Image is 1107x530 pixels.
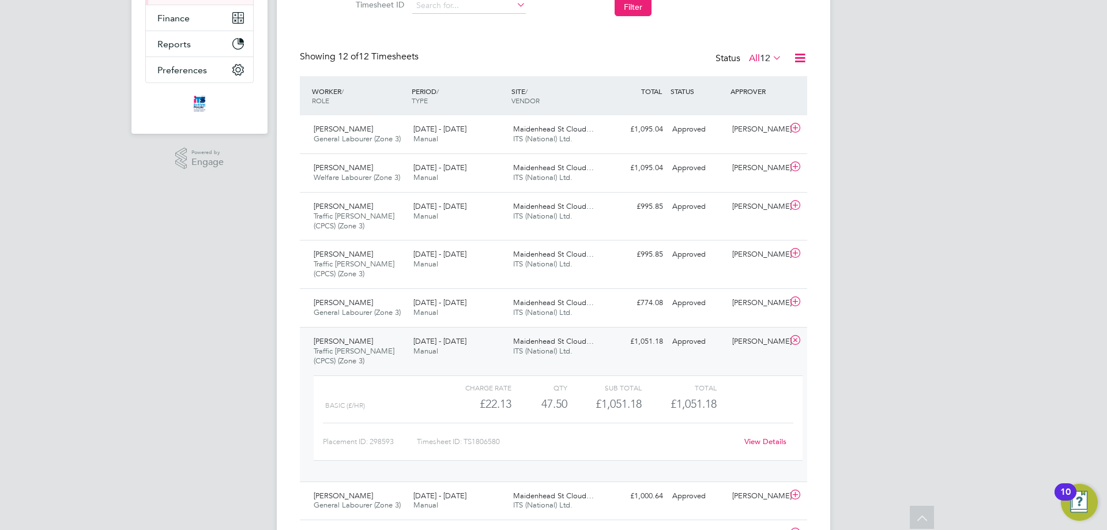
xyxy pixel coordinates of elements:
[513,124,594,134] span: Maidenhead St Cloud…
[608,120,668,139] div: £1,095.04
[513,259,573,269] span: ITS (National) Ltd.
[608,487,668,506] div: £1,000.64
[338,51,359,62] span: 12 of
[413,346,438,356] span: Manual
[314,134,401,144] span: General Labourer (Zone 3)
[668,197,728,216] div: Approved
[341,87,344,96] span: /
[511,381,567,394] div: QTY
[145,95,254,113] a: Go to home page
[338,51,419,62] span: 12 Timesheets
[749,52,782,64] label: All
[513,298,594,307] span: Maidenhead St Cloud…
[312,96,329,105] span: ROLE
[513,346,573,356] span: ITS (National) Ltd.
[314,259,394,279] span: Traffic [PERSON_NAME] (CPCS) (Zone 3)
[513,336,594,346] span: Maidenhead St Cloud…
[513,307,573,317] span: ITS (National) Ltd.
[608,294,668,313] div: £774.08
[728,159,788,178] div: [PERSON_NAME]
[513,211,573,221] span: ITS (National) Ltd.
[668,294,728,313] div: Approved
[146,31,253,57] button: Reports
[191,95,208,113] img: itsconstruction-logo-retina.png
[509,81,608,111] div: SITE
[513,172,573,182] span: ITS (National) Ltd.
[157,65,207,76] span: Preferences
[314,307,401,317] span: General Labourer (Zone 3)
[314,249,373,259] span: [PERSON_NAME]
[314,172,400,182] span: Welfare Labourer (Zone 3)
[157,13,190,24] span: Finance
[513,491,594,501] span: Maidenhead St Cloud…
[511,96,540,105] span: VENDOR
[175,148,224,170] a: Powered byEngage
[668,120,728,139] div: Approved
[146,5,253,31] button: Finance
[728,245,788,264] div: [PERSON_NAME]
[436,87,439,96] span: /
[567,381,642,394] div: Sub Total
[671,397,717,411] span: £1,051.18
[744,437,786,446] a: View Details
[728,197,788,216] div: [PERSON_NAME]
[608,332,668,351] div: £1,051.18
[314,500,401,510] span: General Labourer (Zone 3)
[314,201,373,211] span: [PERSON_NAME]
[413,336,466,346] span: [DATE] - [DATE]
[608,245,668,264] div: £995.85
[300,51,421,63] div: Showing
[513,249,594,259] span: Maidenhead St Cloud…
[157,39,191,50] span: Reports
[728,294,788,313] div: [PERSON_NAME]
[413,298,466,307] span: [DATE] - [DATE]
[314,124,373,134] span: [PERSON_NAME]
[191,157,224,167] span: Engage
[1060,492,1071,507] div: 10
[325,401,365,409] span: Basic (£/HR)
[314,163,373,172] span: [PERSON_NAME]
[513,163,594,172] span: Maidenhead St Cloud…
[668,487,728,506] div: Approved
[413,259,438,269] span: Manual
[413,163,466,172] span: [DATE] - [DATE]
[668,81,728,102] div: STATUS
[728,332,788,351] div: [PERSON_NAME]
[567,394,642,414] div: £1,051.18
[413,201,466,211] span: [DATE] - [DATE]
[668,159,728,178] div: Approved
[314,336,373,346] span: [PERSON_NAME]
[191,148,224,157] span: Powered by
[323,433,417,451] div: Placement ID: 298593
[513,201,594,211] span: Maidenhead St Cloud…
[314,491,373,501] span: [PERSON_NAME]
[437,394,511,414] div: £22.13
[513,134,573,144] span: ITS (National) Ltd.
[413,249,466,259] span: [DATE] - [DATE]
[309,81,409,111] div: WORKER
[413,307,438,317] span: Manual
[437,381,511,394] div: Charge rate
[417,433,737,451] div: Timesheet ID: TS1806580
[409,81,509,111] div: PERIOD
[413,211,438,221] span: Manual
[608,197,668,216] div: £995.85
[314,211,394,231] span: Traffic [PERSON_NAME] (CPCS) (Zone 3)
[314,346,394,366] span: Traffic [PERSON_NAME] (CPCS) (Zone 3)
[760,52,770,64] span: 12
[146,57,253,82] button: Preferences
[413,134,438,144] span: Manual
[511,394,567,414] div: 47.50
[728,487,788,506] div: [PERSON_NAME]
[1061,484,1098,521] button: Open Resource Center, 10 new notifications
[668,332,728,351] div: Approved
[513,500,573,510] span: ITS (National) Ltd.
[413,124,466,134] span: [DATE] - [DATE]
[641,87,662,96] span: TOTAL
[642,381,716,394] div: Total
[668,245,728,264] div: Approved
[525,87,528,96] span: /
[716,51,784,67] div: Status
[728,120,788,139] div: [PERSON_NAME]
[412,96,428,105] span: TYPE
